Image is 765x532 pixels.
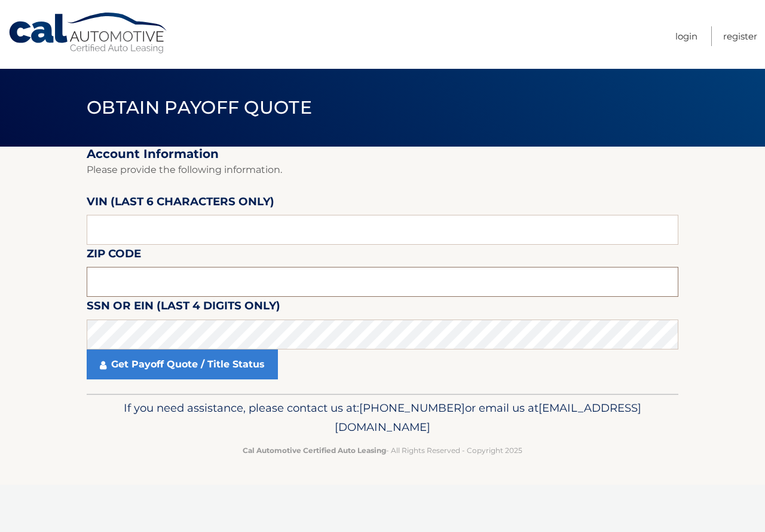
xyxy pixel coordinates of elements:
p: Please provide the following information. [87,162,678,178]
label: Zip Code [87,245,141,267]
p: If you need assistance, please contact us at: or email us at [94,399,671,437]
p: - All Rights Reserved - Copyright 2025 [94,444,671,457]
a: Register [723,26,757,46]
label: VIN (last 6 characters only) [87,193,274,215]
span: Obtain Payoff Quote [87,96,312,118]
strong: Cal Automotive Certified Auto Leasing [243,446,386,455]
a: Cal Automotive [8,12,169,54]
span: [PHONE_NUMBER] [359,401,465,415]
a: Login [675,26,697,46]
label: SSN or EIN (last 4 digits only) [87,297,280,319]
h2: Account Information [87,147,678,162]
a: Get Payoff Quote / Title Status [87,349,278,379]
